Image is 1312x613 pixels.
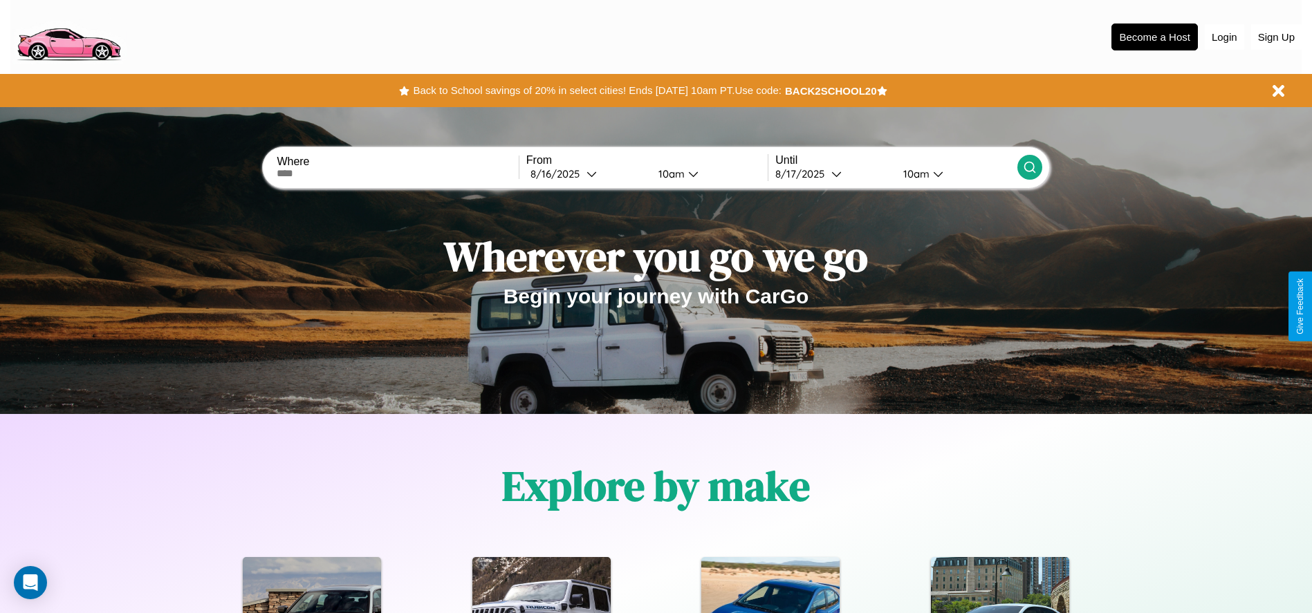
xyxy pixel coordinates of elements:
[14,566,47,599] div: Open Intercom Messenger
[277,155,518,168] label: Where
[647,167,768,181] button: 10am
[896,167,933,180] div: 10am
[502,458,810,514] h1: Explore by make
[1295,279,1305,334] div: Give Feedback
[892,167,1017,181] button: 10am
[409,81,784,100] button: Back to School savings of 20% in select cities! Ends [DATE] 10am PT.Use code:
[1251,24,1302,50] button: Sign Up
[10,7,127,64] img: logo
[775,154,1017,167] label: Until
[530,167,586,180] div: 8 / 16 / 2025
[785,85,877,97] b: BACK2SCHOOL20
[1205,24,1244,50] button: Login
[526,154,768,167] label: From
[526,167,647,181] button: 8/16/2025
[1111,23,1198,50] button: Become a Host
[775,167,831,180] div: 8 / 17 / 2025
[652,167,688,180] div: 10am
